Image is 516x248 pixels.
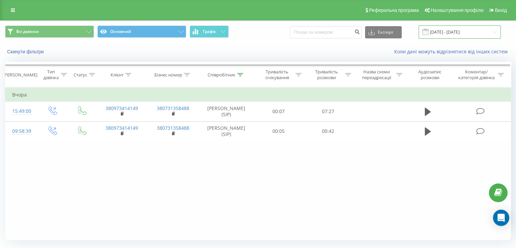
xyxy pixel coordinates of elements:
td: [PERSON_NAME] (SIP) [199,102,254,121]
td: 00:42 [303,121,352,141]
span: Всі дзвінки [16,29,39,34]
button: Експорт [365,26,402,38]
div: Тип дзвінка [43,69,59,81]
a: 380731358488 [157,125,189,131]
div: Статус [74,72,87,78]
a: Коли дані можуть відрізнятися вiд інших систем [394,48,511,55]
div: Клієнт [111,72,123,78]
a: 380973414149 [106,125,138,131]
span: Вихід [495,7,507,13]
div: Аудіозапис розмови [410,69,450,81]
span: Графік [203,29,216,34]
td: 07:27 [303,102,352,121]
div: Тривалість розмови [309,69,343,81]
div: Коментар/категорія дзвінка [456,69,496,81]
div: Тривалість очікування [260,69,294,81]
button: Графік [190,25,229,38]
span: Налаштування профілю [431,7,483,13]
button: Скинути фільтри [5,49,47,55]
td: 00:07 [254,102,303,121]
div: [PERSON_NAME] [3,72,37,78]
td: Вчора [5,88,511,102]
div: Open Intercom Messenger [493,210,509,226]
td: 00:05 [254,121,303,141]
span: Реферальна програма [369,7,419,13]
button: Всі дзвінки [5,25,94,38]
div: 15:49:00 [12,105,30,118]
input: Пошук за номером [290,26,362,38]
div: Бізнес номер [154,72,182,78]
div: Назва схеми переадресації [359,69,395,81]
td: [PERSON_NAME] (SIP) [199,121,254,141]
a: 380973414149 [106,105,138,111]
div: 09:58:39 [12,125,30,138]
button: Основний [97,25,186,38]
div: Співробітник [208,72,235,78]
a: 380731358488 [157,105,189,111]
